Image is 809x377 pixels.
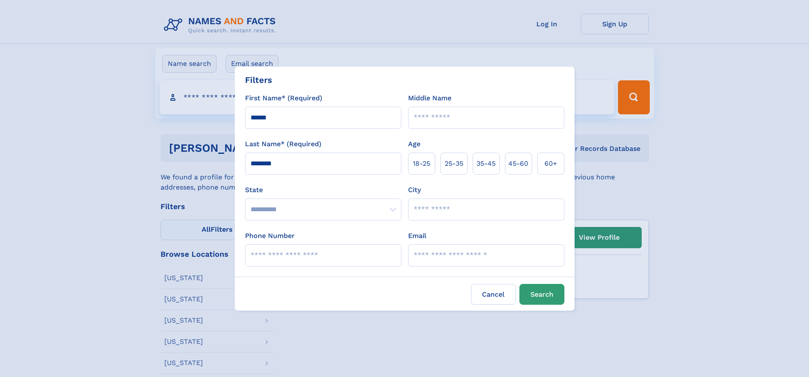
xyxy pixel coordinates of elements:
[476,159,496,169] span: 35‑45
[519,284,564,305] button: Search
[413,159,430,169] span: 18‑25
[408,231,426,241] label: Email
[408,185,421,195] label: City
[508,159,528,169] span: 45‑60
[245,74,272,86] div: Filters
[245,231,295,241] label: Phone Number
[245,185,401,195] label: State
[408,139,420,149] label: Age
[445,159,463,169] span: 25‑35
[544,159,557,169] span: 60+
[245,139,321,149] label: Last Name* (Required)
[245,93,322,103] label: First Name* (Required)
[471,284,516,305] label: Cancel
[408,93,451,103] label: Middle Name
